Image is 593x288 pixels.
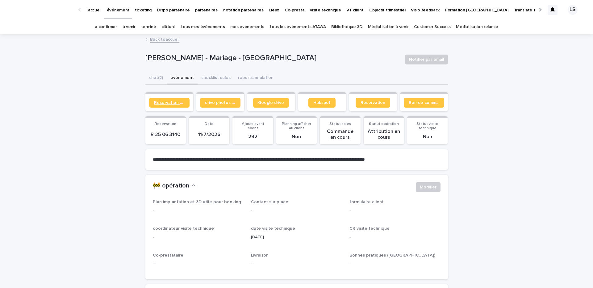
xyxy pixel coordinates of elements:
[198,72,234,85] button: checklist sales
[251,226,295,231] span: date visite technique
[349,226,390,231] span: CR visite technique
[145,72,167,85] button: chat (2)
[409,56,444,63] span: Notifier par email
[280,134,313,140] p: Non
[404,98,444,108] a: Bon de commande
[251,200,288,204] span: Contact sur place
[409,101,439,105] span: Bon de commande
[356,98,390,108] a: Réservation
[234,72,277,85] button: report/annulation
[349,200,384,204] span: formulaire client
[153,261,244,267] p: -
[414,20,450,34] a: Customer Success
[153,182,189,190] h2: 🚧 opération
[416,122,438,130] span: Statut visite technique
[258,101,284,105] span: Google drive
[349,208,441,214] p: -
[167,72,198,85] button: événement
[331,20,362,34] a: Bibliothèque 3D
[367,129,400,140] p: Attribution en cours
[161,20,175,34] a: clôturé
[181,20,225,34] a: tous mes événements
[349,234,441,241] p: -
[329,122,351,126] span: Statut sales
[153,234,244,241] p: -
[153,226,214,231] span: coordinateur visite technique
[236,134,269,140] p: 292
[149,98,190,108] a: Réservation client
[270,20,326,34] a: tous les événements ATAWA
[420,184,436,190] span: Modifier
[308,98,336,108] a: Hubspot
[361,101,385,105] span: Réservation
[205,101,236,105] span: drive photos coordinateur
[193,132,226,138] p: 11/7/2026
[205,122,214,126] span: Date
[251,234,342,241] p: [DATE]
[149,132,182,138] p: R 25 06 3140
[349,261,441,267] p: -
[416,182,441,192] button: Modifier
[230,20,264,34] a: mes événements
[153,253,183,257] span: Co-prestataire
[242,122,264,130] span: # jours avant event
[12,4,72,16] img: Ls34BcGeRexTGTNfXpUC
[150,35,179,43] a: Back toaccueil
[313,101,331,105] span: Hubspot
[155,122,176,126] span: Reservation
[200,98,240,108] a: drive photos coordinateur
[411,134,444,140] p: Non
[145,54,400,63] p: [PERSON_NAME] - Mariage - [GEOGRAPHIC_DATA]
[153,182,196,190] button: 🚧 opération
[153,200,241,204] span: Plan implantation et 3D utile pour booking
[253,98,289,108] a: Google drive
[251,253,269,257] span: Livraison
[251,261,342,267] p: -
[141,20,156,34] a: terminé
[95,20,117,34] a: à confirmer
[568,5,578,15] div: LS
[405,55,448,64] button: Notifier par email
[456,20,498,34] a: Médiatisation relance
[282,122,311,130] span: Planning afficher au client
[349,253,435,257] span: Bonnes pratiques ([GEOGRAPHIC_DATA])
[324,129,357,140] p: Commande en cours
[154,101,185,105] span: Réservation client
[251,208,342,214] p: -
[368,20,409,34] a: Médiatisation à venir
[123,20,136,34] a: à venir
[153,208,244,214] p: -
[369,122,399,126] span: Statut opération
